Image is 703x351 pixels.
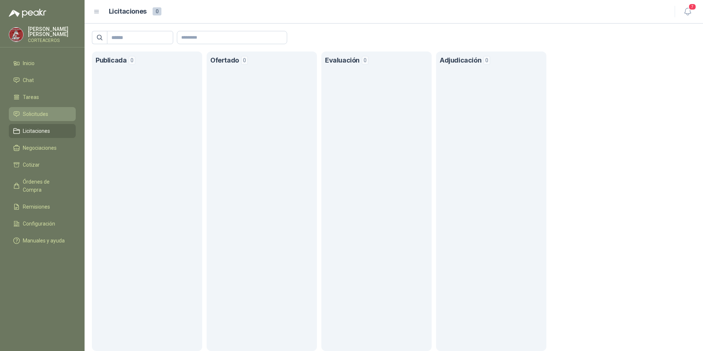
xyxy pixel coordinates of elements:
span: Solicitudes [23,110,48,118]
a: Configuración [9,217,76,231]
span: Licitaciones [23,127,50,135]
a: Manuales y ayuda [9,234,76,248]
span: 0 [153,7,161,15]
span: 0 [483,56,490,65]
span: Inicio [23,59,35,67]
span: 7 [688,3,696,10]
button: 7 [681,5,694,18]
p: CORTEACEROS [28,38,76,43]
h1: Adjudicación [440,55,481,66]
span: 0 [241,56,248,65]
span: Remisiones [23,203,50,211]
h1: Evaluación [325,55,360,66]
a: Remisiones [9,200,76,214]
a: Inicio [9,56,76,70]
a: Negociaciones [9,141,76,155]
h1: Publicada [96,55,126,66]
span: 0 [129,56,135,65]
span: Cotizar [23,161,40,169]
span: Configuración [23,220,55,228]
span: Chat [23,76,34,84]
span: Negociaciones [23,144,57,152]
span: 0 [362,56,368,65]
span: Tareas [23,93,39,101]
a: Licitaciones [9,124,76,138]
a: Tareas [9,90,76,104]
span: Órdenes de Compra [23,178,69,194]
a: Chat [9,73,76,87]
a: Órdenes de Compra [9,175,76,197]
span: Manuales y ayuda [23,237,65,245]
img: Logo peakr [9,9,46,18]
a: Cotizar [9,158,76,172]
h1: Ofertado [210,55,239,66]
p: [PERSON_NAME] [PERSON_NAME] [28,26,76,37]
img: Company Logo [9,28,23,42]
a: Solicitudes [9,107,76,121]
h1: Licitaciones [109,6,147,17]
